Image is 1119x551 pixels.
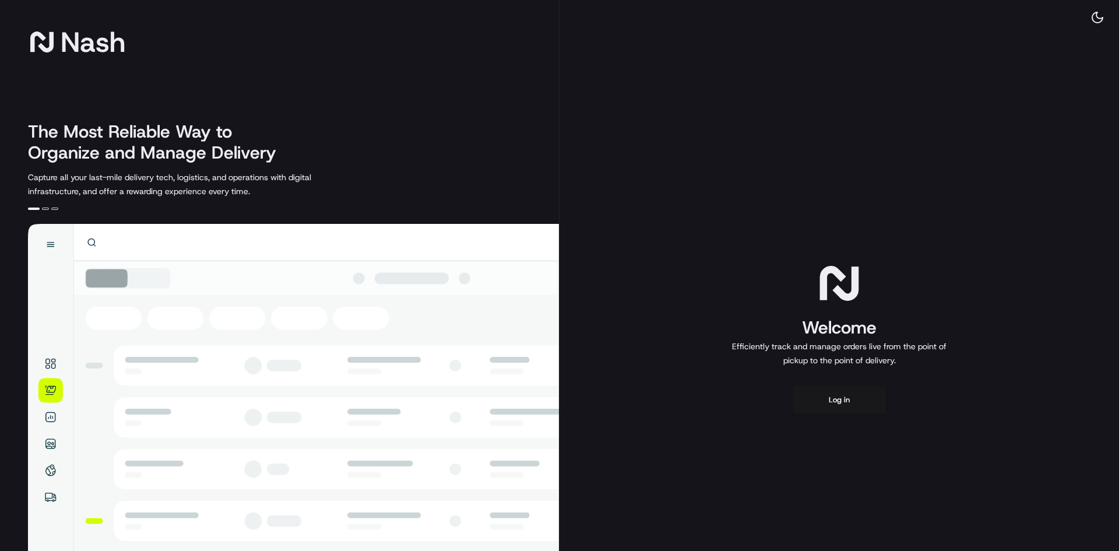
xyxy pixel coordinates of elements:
h1: Welcome [727,316,951,339]
span: Nash [61,30,125,54]
button: Log in [793,386,886,414]
p: Efficiently track and manage orders live from the point of pickup to the point of delivery. [727,339,951,367]
p: Capture all your last-mile delivery tech, logistics, and operations with digital infrastructure, ... [28,170,364,198]
h2: The Most Reliable Way to Organize and Manage Delivery [28,121,289,163]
